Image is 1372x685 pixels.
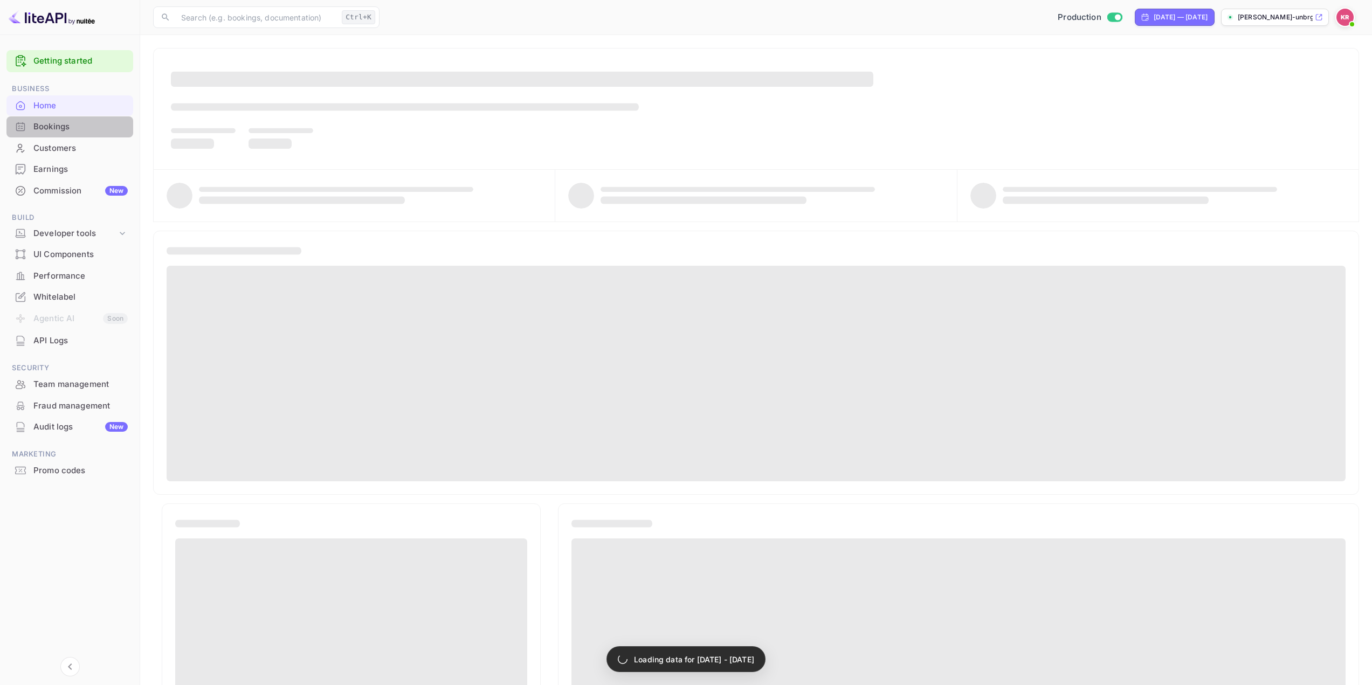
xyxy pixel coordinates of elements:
[1336,9,1354,26] img: Kobus Roux
[6,212,133,224] span: Build
[6,244,133,264] a: UI Components
[6,396,133,416] a: Fraud management
[6,374,133,394] a: Team management
[9,9,95,26] img: LiteAPI logo
[105,422,128,432] div: New
[33,142,128,155] div: Customers
[33,100,128,112] div: Home
[175,6,337,28] input: Search (e.g. bookings, documentation)
[1238,12,1313,22] p: [PERSON_NAME]-unbrg.[PERSON_NAME]...
[6,396,133,417] div: Fraud management
[6,181,133,202] div: CommissionNew
[6,417,133,438] div: Audit logsNew
[6,181,133,200] a: CommissionNew
[33,185,128,197] div: Commission
[33,227,117,240] div: Developer tools
[6,138,133,158] a: Customers
[6,50,133,72] div: Getting started
[33,55,128,67] a: Getting started
[33,248,128,261] div: UI Components
[33,163,128,176] div: Earnings
[33,121,128,133] div: Bookings
[6,266,133,287] div: Performance
[6,159,133,180] div: Earnings
[33,400,128,412] div: Fraud management
[105,186,128,196] div: New
[6,266,133,286] a: Performance
[6,362,133,374] span: Security
[33,335,128,347] div: API Logs
[33,291,128,303] div: Whitelabel
[1053,11,1126,24] div: Switch to Sandbox mode
[6,374,133,395] div: Team management
[342,10,375,24] div: Ctrl+K
[33,465,128,477] div: Promo codes
[6,116,133,137] div: Bookings
[6,83,133,95] span: Business
[6,244,133,265] div: UI Components
[6,460,133,481] div: Promo codes
[33,378,128,391] div: Team management
[6,460,133,480] a: Promo codes
[6,138,133,159] div: Customers
[60,657,80,676] button: Collapse navigation
[6,330,133,351] div: API Logs
[6,287,133,308] div: Whitelabel
[6,95,133,115] a: Home
[6,287,133,307] a: Whitelabel
[1154,12,1208,22] div: [DATE] — [DATE]
[6,116,133,136] a: Bookings
[33,421,128,433] div: Audit logs
[6,95,133,116] div: Home
[6,417,133,437] a: Audit logsNew
[1058,11,1101,24] span: Production
[6,224,133,243] div: Developer tools
[33,270,128,282] div: Performance
[6,448,133,460] span: Marketing
[6,159,133,179] a: Earnings
[634,654,754,665] p: Loading data for [DATE] - [DATE]
[6,330,133,350] a: API Logs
